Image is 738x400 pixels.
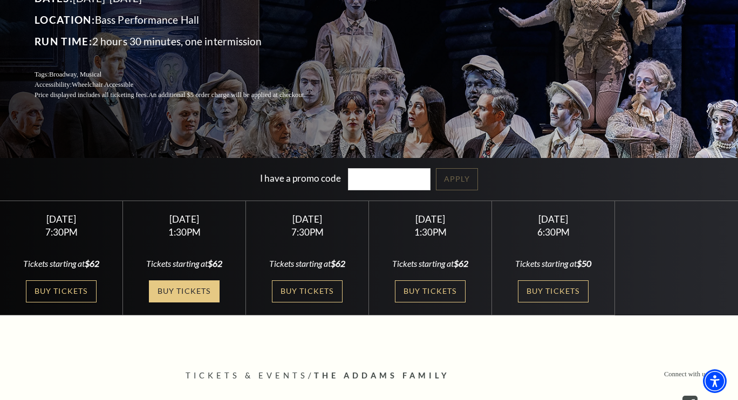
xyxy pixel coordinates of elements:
[208,258,222,268] span: $62
[518,280,588,302] a: Buy Tickets
[136,227,233,237] div: 1:30PM
[505,227,602,237] div: 6:30PM
[149,280,219,302] a: Buy Tickets
[35,70,331,80] p: Tags:
[454,258,468,268] span: $62
[664,369,716,380] p: Connect with us on
[331,258,345,268] span: $62
[72,81,133,88] span: Wheelchair Accessible
[26,280,96,302] a: Buy Tickets
[314,371,450,380] span: The Addams Family
[259,258,356,270] div: Tickets starting at
[49,71,101,78] span: Broadway, Musical
[35,13,95,26] span: Location:
[13,227,110,237] div: 7:30PM
[382,227,479,237] div: 1:30PM
[505,258,602,270] div: Tickets starting at
[382,258,479,270] div: Tickets starting at
[13,213,110,225] div: [DATE]
[272,280,342,302] a: Buy Tickets
[136,258,233,270] div: Tickets starting at
[35,35,92,47] span: Run Time:
[35,80,331,90] p: Accessibility:
[703,369,727,393] div: Accessibility Menu
[395,280,465,302] a: Buy Tickets
[186,371,308,380] span: Tickets & Events
[186,369,552,383] p: /
[260,173,341,184] label: I have a promo code
[259,227,356,237] div: 7:30PM
[148,91,305,99] span: An additional $5 order charge will be applied at checkout.
[35,90,331,100] p: Price displayed includes all ticketing fees.
[35,33,331,50] p: 2 hours 30 minutes, one intermission
[259,213,356,225] div: [DATE]
[382,213,479,225] div: [DATE]
[577,258,591,268] span: $50
[136,213,233,225] div: [DATE]
[85,258,99,268] span: $62
[13,258,110,270] div: Tickets starting at
[505,213,602,225] div: [DATE]
[35,11,331,29] p: Bass Performance Hall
